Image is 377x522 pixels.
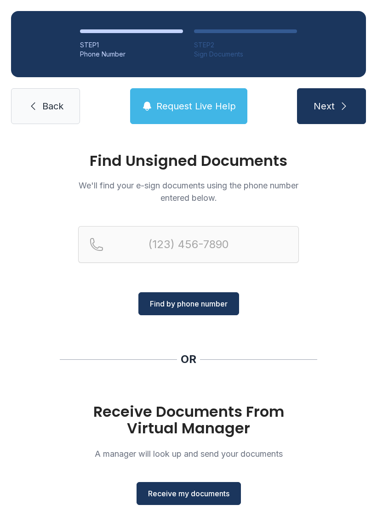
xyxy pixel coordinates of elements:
[194,40,297,50] div: STEP 2
[78,448,299,460] p: A manager will look up and send your documents
[148,488,229,499] span: Receive my documents
[78,226,299,263] input: Reservation phone number
[314,100,335,113] span: Next
[150,298,228,309] span: Find by phone number
[194,50,297,59] div: Sign Documents
[80,50,183,59] div: Phone Number
[78,153,299,168] h1: Find Unsigned Documents
[181,352,196,367] div: OR
[78,179,299,204] p: We'll find your e-sign documents using the phone number entered below.
[42,100,63,113] span: Back
[156,100,236,113] span: Request Live Help
[78,403,299,437] h1: Receive Documents From Virtual Manager
[80,40,183,50] div: STEP 1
